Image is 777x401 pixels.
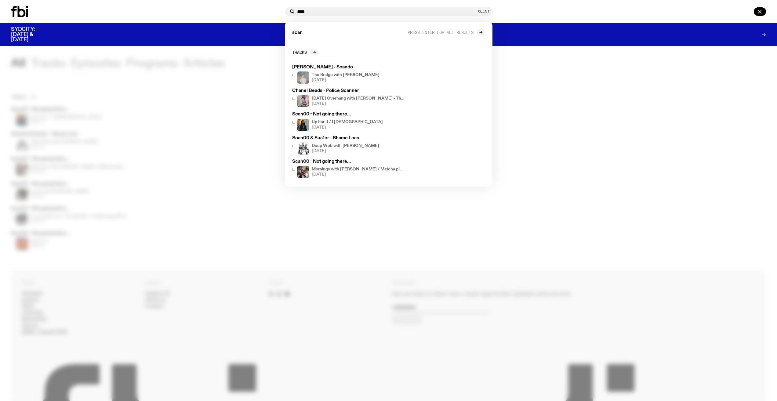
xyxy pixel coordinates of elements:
[292,50,307,54] h2: Tracks
[297,95,309,107] img: collage of a pastel set with pink curtains and harrie hastings head on a body in a grey suit
[290,157,407,180] a: Scan00 - Not going there...A high angle 0.5x selfie of Jim in the studio.Mornings with [PERSON_NA...
[312,126,383,129] span: [DATE]
[290,133,407,157] a: Scan00 & Sus1er - Shame LessDeep Web with [PERSON_NAME][DATE]
[292,89,405,93] h3: Chanel Beads - Police Scanner
[290,110,407,133] a: Scan00 - Not going there...Ify - a Brown Skin girl with black braided twists, looking up to the s...
[312,144,379,148] h4: Deep Web with [PERSON_NAME]
[297,166,309,178] img: A high angle 0.5x selfie of Jim in the studio.
[292,159,405,164] h3: Scan00 - Not going there...
[312,120,383,124] h4: Up For It / I [DEMOGRAPHIC_DATA]
[312,78,379,82] span: [DATE]
[312,173,405,177] span: [DATE]
[312,102,405,106] span: [DATE]
[408,29,485,35] a: Press enter for all results
[312,97,405,100] h4: [DATE] Overhang with [PERSON_NAME] - The Day of Versatile Signature
[292,49,318,55] a: Tracks
[11,27,50,42] h3: SYDCITY: [DATE] & [DATE]
[297,119,309,131] img: Ify - a Brown Skin girl with black braided twists, looking up to the side with her tongue stickin...
[297,71,309,84] img: Mara stands in front of a frosted glass wall wearing a cream coloured t-shirt and black glasses. ...
[292,31,303,35] span: scan
[292,65,405,70] h3: [PERSON_NAME] - Scando
[312,167,405,171] h4: Mornings with [PERSON_NAME] / Matcha pilates in [GEOGRAPHIC_DATA] before Labubu rave
[312,73,379,77] h4: The Bridge with [PERSON_NAME]
[292,112,405,117] h3: Scan00 - Not going there...
[292,136,405,140] h3: Scan00 & Sus1er - Shame Less
[312,149,379,153] span: [DATE]
[478,10,489,13] button: Clear
[290,86,407,110] a: Chanel Beads - Police Scannercollage of a pastel set with pink curtains and harrie hastings head ...
[290,63,407,86] a: [PERSON_NAME] - ScandoMara stands in front of a frosted glass wall wearing a cream coloured t-shi...
[408,30,474,35] span: Press enter for all results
